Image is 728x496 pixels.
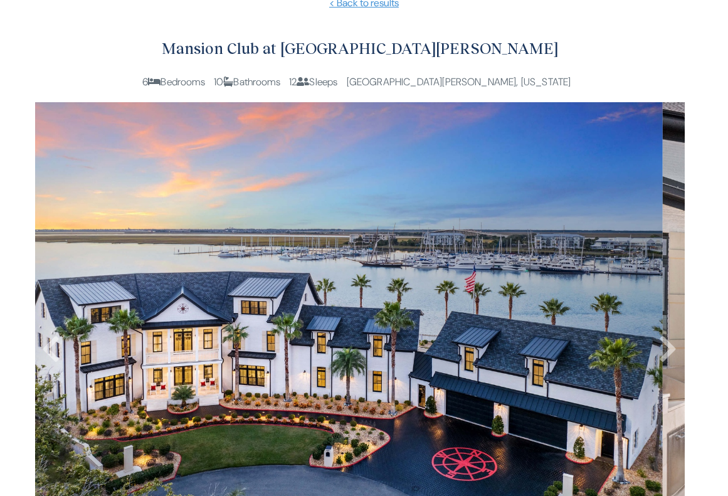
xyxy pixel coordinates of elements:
[347,75,571,88] span: [GEOGRAPHIC_DATA][PERSON_NAME], [US_STATE]
[289,75,337,88] span: 12 Sleeps
[214,75,280,88] span: 10 Bathrooms
[35,36,685,61] h2: Mansion Club at [GEOGRAPHIC_DATA][PERSON_NAME]
[142,75,205,88] span: 6 Bedrooms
